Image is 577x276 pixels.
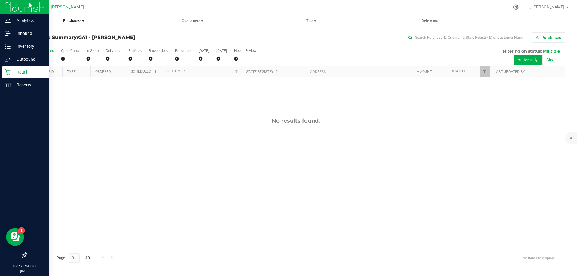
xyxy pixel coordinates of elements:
[11,56,47,63] p: Outbound
[149,49,168,53] div: Back-orders
[527,5,566,9] span: Hi, [PERSON_NAME]!
[542,55,560,65] button: Clear
[305,66,412,77] th: Address
[128,55,142,62] div: 0
[133,14,252,27] a: Customers
[234,49,256,53] div: Needs Review
[406,33,526,42] input: Search Purchase ID, Original ID, State Registry ID or Customer Name...
[199,49,209,53] div: [DATE]
[234,55,256,62] div: 0
[5,56,11,62] inline-svg: Outbound
[5,69,11,75] inline-svg: Retail
[133,18,252,23] span: Customers
[67,70,76,74] a: Type
[512,4,520,10] div: Manage settings
[414,18,446,23] span: Deliveries
[252,14,371,27] a: Tills
[149,55,168,62] div: 0
[95,70,111,74] a: Ordered
[417,70,432,74] a: Amount
[452,69,465,73] a: Status
[11,30,47,37] p: Inbound
[11,43,47,50] p: Inventory
[11,81,47,89] p: Reports
[532,32,565,43] button: All Purchases
[131,69,158,74] a: Scheduled
[26,35,206,40] h3: Purchase Summary:
[78,35,135,40] span: GA1 - [PERSON_NAME]
[166,69,185,73] a: Customer
[51,253,95,263] span: Page of 0
[11,17,47,24] p: Analytics
[514,55,542,65] button: Active only
[5,43,11,49] inline-svg: Inventory
[3,263,47,269] p: 02:57 PM EDT
[11,68,47,76] p: Retail
[6,228,24,246] iframe: Resource center
[61,55,79,62] div: 0
[61,49,79,53] div: Open Carts
[246,70,278,74] a: State Registry ID
[39,5,84,10] span: GA1 - [PERSON_NAME]
[106,55,121,62] div: 0
[517,253,559,262] span: No items to display
[128,49,142,53] div: PickUps
[216,55,227,62] div: 0
[231,66,241,77] a: Filter
[27,117,565,124] div: No results found.
[480,66,490,77] a: Filter
[543,49,560,53] span: Multiple
[216,49,227,53] div: [DATE]
[3,269,47,273] p: [DATE]
[175,55,191,62] div: 0
[106,49,121,53] div: Deliveries
[503,49,542,53] span: Filtering on status:
[494,70,525,74] a: Last Updated By
[18,227,25,234] iframe: Resource center unread badge
[14,14,133,27] a: Purchases
[14,18,133,23] span: Purchases
[199,55,209,62] div: 0
[5,17,11,23] inline-svg: Analytics
[5,30,11,36] inline-svg: Inbound
[371,14,489,27] a: Deliveries
[86,49,99,53] div: In Store
[5,82,11,88] inline-svg: Reports
[252,18,370,23] span: Tills
[175,49,191,53] div: Pre-orders
[86,55,99,62] div: 0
